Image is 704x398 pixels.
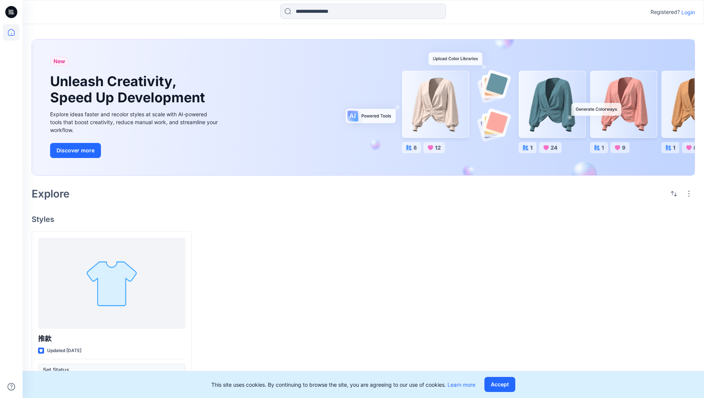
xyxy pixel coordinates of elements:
[38,238,185,328] a: 推款
[50,143,101,158] button: Discover more
[447,381,475,388] a: Learn more
[211,381,475,389] p: This site uses cookies. By continuing to browse the site, you are agreeing to our use of cookies.
[53,57,65,66] span: New
[484,377,515,392] button: Accept
[50,143,220,158] a: Discover more
[681,8,695,16] p: Login
[32,215,695,224] h4: Styles
[38,333,185,344] p: 推款
[50,73,208,106] h1: Unleash Creativity, Speed Up Development
[651,8,680,17] p: Registered?
[50,110,220,134] div: Explore ideas faster and recolor styles at scale with AI-powered tools that boost creativity, red...
[32,188,70,200] h2: Explore
[47,347,81,355] p: Updated [DATE]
